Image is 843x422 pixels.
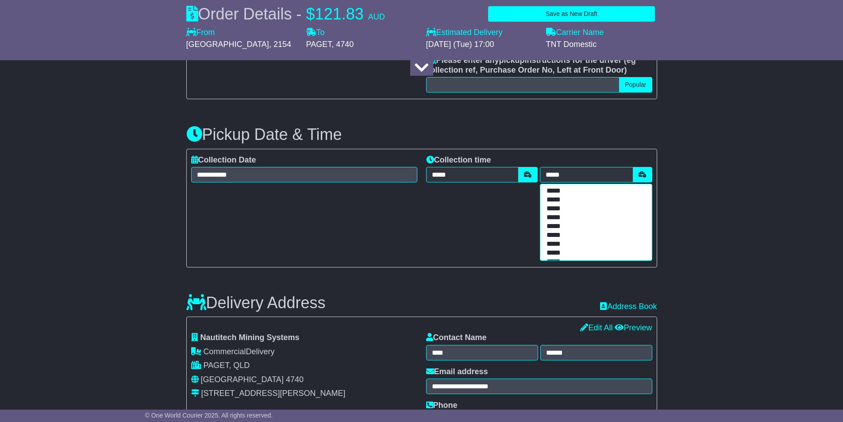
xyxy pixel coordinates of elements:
label: To [306,28,325,38]
div: [STREET_ADDRESS][PERSON_NAME] [201,389,346,399]
label: Carrier Name [546,28,604,38]
span: © One World Courier 2025. All rights reserved. [145,412,273,419]
button: Popular [619,77,652,93]
a: Preview [615,323,652,332]
div: Order Details - [186,4,385,23]
div: Delivery [191,347,417,357]
span: $ [306,5,315,23]
span: , 2154 [269,40,291,49]
label: Collection Date [191,155,256,165]
span: PAGET [306,40,332,49]
h3: Pickup Date & Time [186,126,657,143]
span: AUD [368,12,385,21]
span: PAGET, QLD [204,361,250,370]
h3: Delivery Address [186,294,326,312]
span: 121.83 [315,5,364,23]
label: Collection time [426,155,491,165]
label: From [186,28,215,38]
span: [GEOGRAPHIC_DATA] [201,375,284,384]
button: Save as New Draft [488,6,654,22]
label: Estimated Delivery [426,28,537,38]
div: TNT Domestic [546,40,657,50]
span: Commercial [204,347,246,356]
span: [GEOGRAPHIC_DATA] [186,40,269,49]
label: Phone [426,401,458,410]
a: Address Book [600,302,657,311]
span: Nautitech Mining Systems [200,333,300,342]
label: Email address [426,367,488,377]
span: , 4740 [331,40,354,49]
label: Contact Name [426,333,487,343]
span: 4740 [286,375,304,384]
a: Edit All [580,323,612,332]
div: [DATE] (Tue) 17:00 [426,40,537,50]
